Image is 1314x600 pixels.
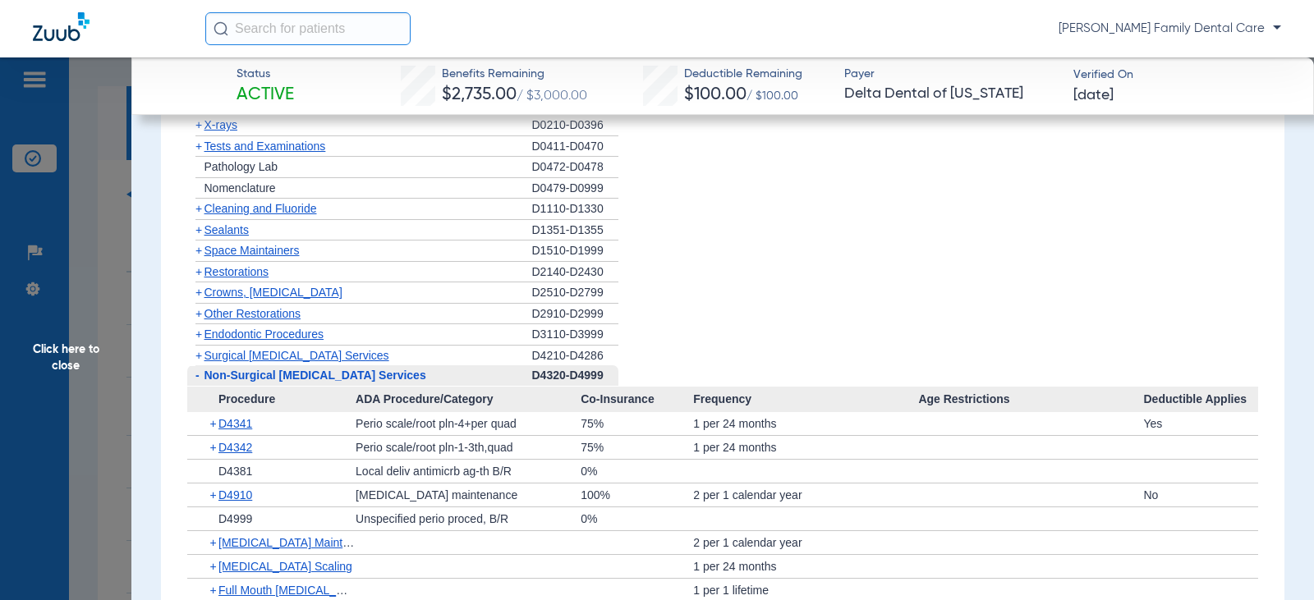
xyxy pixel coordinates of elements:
[532,304,618,325] div: D2910-D2999
[747,90,798,102] span: / $100.00
[581,460,693,483] div: 0%
[532,324,618,346] div: D3110-D3999
[693,483,918,506] div: 2 per 1 calendar year
[1143,483,1258,506] div: No
[237,66,294,83] span: Status
[581,507,693,530] div: 0%
[218,512,252,525] span: D4999
[1143,387,1258,413] span: Deductible Applies
[195,244,202,257] span: +
[218,536,380,549] span: [MEDICAL_DATA] Maintenance
[517,89,587,103] span: / $3,000.00
[210,483,219,506] span: +
[195,286,202,299] span: +
[204,140,326,153] span: Tests and Examinations
[693,412,918,435] div: 1 per 24 months
[1073,85,1114,106] span: [DATE]
[204,202,317,215] span: Cleaning and Fluoride
[442,66,587,83] span: Benefits Remaining
[204,349,389,362] span: Surgical [MEDICAL_DATA] Services
[204,223,249,236] span: Sealants
[684,66,802,83] span: Deductible Remaining
[218,441,252,454] span: D4342
[356,412,581,435] div: Perio scale/root pln-4+per quad
[210,531,219,554] span: +
[204,118,237,131] span: X-rays
[204,327,324,341] span: Endodontic Procedures
[204,244,300,257] span: Space Maintainers
[1073,66,1288,84] span: Verified On
[195,265,202,278] span: +
[195,140,202,153] span: +
[684,86,747,103] span: $100.00
[581,412,693,435] div: 75%
[204,369,426,382] span: Non-Surgical [MEDICAL_DATA] Services
[210,412,219,435] span: +
[187,387,356,413] span: Procedure
[532,115,618,136] div: D0210-D0396
[205,12,411,45] input: Search for patients
[532,365,618,387] div: D4320-D4999
[204,160,278,173] span: Pathology Lab
[844,84,1059,104] span: Delta Dental of [US_STATE]
[195,118,202,131] span: +
[532,220,618,241] div: D1351-D1355
[1143,412,1258,435] div: Yes
[693,387,918,413] span: Frequency
[918,387,1143,413] span: Age Restrictions
[532,136,618,158] div: D0411-D0470
[844,66,1059,83] span: Payer
[442,86,517,103] span: $2,735.00
[195,327,202,341] span: +
[356,507,581,530] div: Unspecified perio proced, B/R
[195,369,200,382] span: -
[214,21,228,36] img: Search Icon
[218,417,252,430] span: D4341
[1059,21,1281,37] span: [PERSON_NAME] Family Dental Care
[195,223,202,236] span: +
[532,240,618,262] div: D1510-D1999
[581,483,693,506] div: 100%
[237,84,294,107] span: Active
[356,483,581,506] div: [MEDICAL_DATA] maintenance
[356,387,581,413] span: ADA Procedure/Category
[218,465,252,478] span: D4381
[693,531,918,554] div: 2 per 1 calendar year
[210,436,219,459] span: +
[356,436,581,459] div: Perio scale/root pln-1-3th,quad
[532,262,618,283] div: D2140-D2430
[204,265,269,278] span: Restorations
[693,436,918,459] div: 1 per 24 months
[210,555,219,578] span: +
[218,584,368,597] span: Full Mouth [MEDICAL_DATA]
[532,178,618,199] div: D0479-D0999
[532,346,618,366] div: D4210-D4286
[195,307,202,320] span: +
[204,307,301,320] span: Other Restorations
[356,460,581,483] div: Local deliv antimicrb ag-th B/R
[581,436,693,459] div: 75%
[532,157,618,178] div: D0472-D0478
[204,286,342,299] span: Crowns, [MEDICAL_DATA]
[195,202,202,215] span: +
[693,555,918,578] div: 1 per 24 months
[195,349,202,362] span: +
[33,12,90,41] img: Zuub Logo
[581,387,693,413] span: Co-Insurance
[204,181,276,195] span: Nomenclature
[532,199,618,220] div: D1110-D1330
[218,560,352,573] span: [MEDICAL_DATA] Scaling
[532,282,618,304] div: D2510-D2799
[218,488,252,502] span: D4910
